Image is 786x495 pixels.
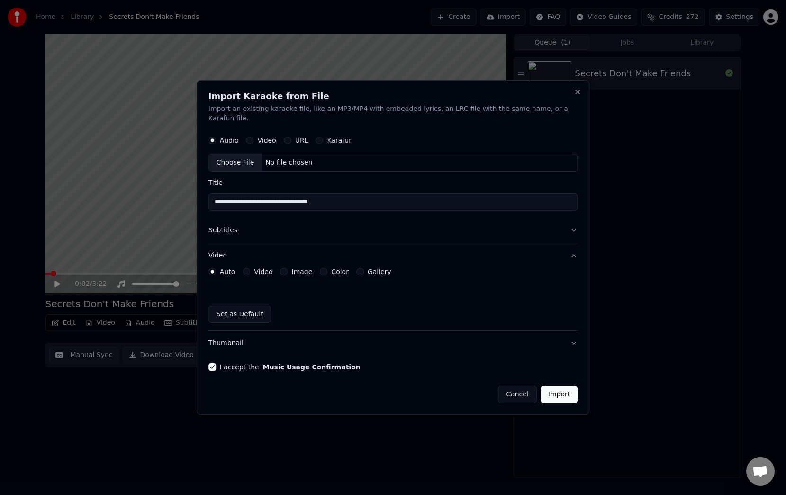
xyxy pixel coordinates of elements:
[208,243,578,268] button: Video
[258,137,276,144] label: Video
[220,137,239,144] label: Audio
[292,268,313,275] label: Image
[220,364,361,370] label: I accept the
[368,268,391,275] label: Gallery
[208,104,578,123] p: Import an existing karaoke file, like an MP3/MP4 with embedded lyrics, an LRC file with the same ...
[209,154,262,171] div: Choose File
[327,137,353,144] label: Karafun
[208,306,271,323] button: Set as Default
[263,364,361,370] button: I accept the
[208,179,578,186] label: Title
[295,137,308,144] label: URL
[262,158,316,167] div: No file chosen
[208,331,578,356] button: Thumbnail
[254,268,272,275] label: Video
[541,386,578,403] button: Import
[208,92,578,101] h2: Import Karaoke from File
[498,386,536,403] button: Cancel
[220,268,235,275] label: Auto
[208,218,578,243] button: Subtitles
[331,268,349,275] label: Color
[208,268,578,330] div: Video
